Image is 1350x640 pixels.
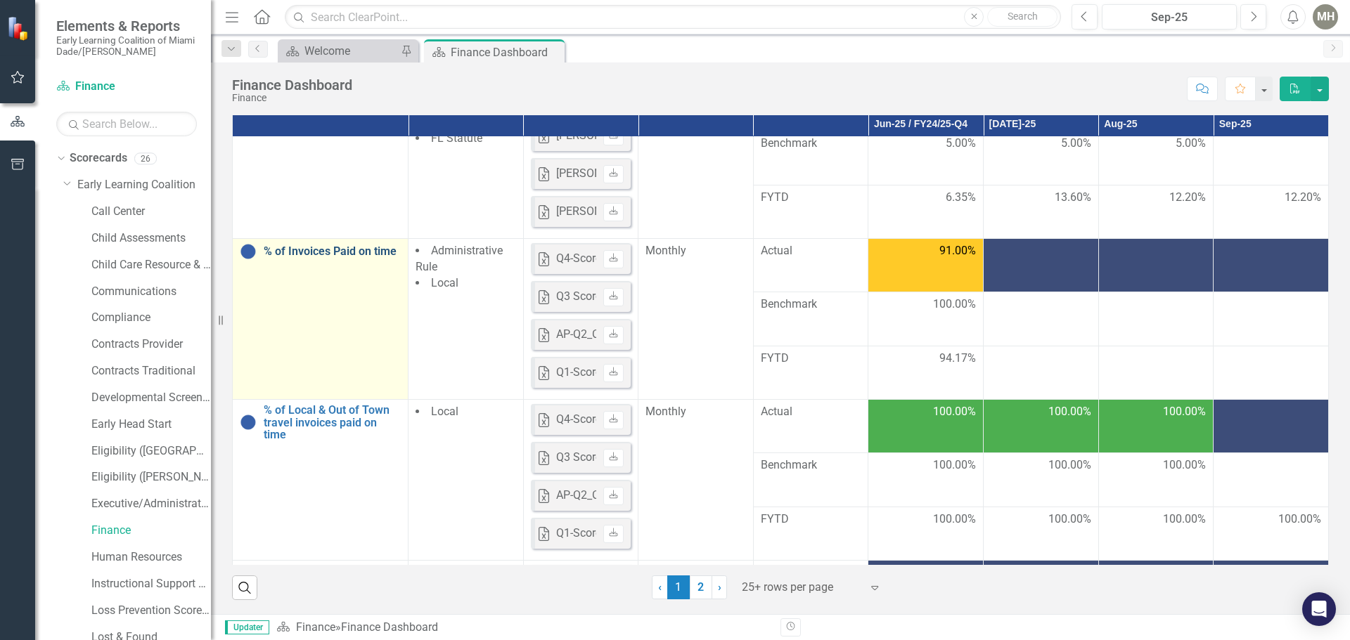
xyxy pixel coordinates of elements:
td: Double-Click to Edit [984,239,1099,292]
td: Double-Click to Edit [868,400,984,453]
span: 100.00% [933,296,976,313]
img: No Information [240,243,257,260]
a: Scorecards [70,150,127,166]
div: Q3 Scorecard_Jan_Feb_March 2025.xlsx [556,450,757,466]
a: Eligibility ([PERSON_NAME]) [91,469,211,485]
span: 5.00% [946,136,976,152]
span: Administrative Rule [416,244,503,273]
span: FYTD [761,190,861,206]
span: 100.00% [1163,457,1206,474]
span: 12.20% [1169,190,1206,206]
span: 5.00% [1061,136,1091,152]
span: Benchmark [761,136,861,152]
a: 2 [690,575,712,599]
a: Compliance [91,310,211,326]
div: Finance Dashboard [451,44,561,61]
div: Finance [232,93,352,103]
div: [PERSON_NAME]'s Numbers Q2_Scorecard FY 24-25_Oct-[DATE].xlsx [556,204,894,220]
a: Early Learning Coalition [77,177,211,193]
a: Eligibility ([GEOGRAPHIC_DATA]) [91,443,211,459]
span: 94.17% [939,351,976,367]
div: [PERSON_NAME]'s Numbers Q3_Scorecard FY 24-25_ [DATE]-[DATE].xlsx [556,166,913,182]
td: Double-Click to Edit [984,292,1099,346]
a: Instructional Support Services [91,576,211,592]
a: Finance [56,79,197,95]
td: Double-Click to Edit [1098,453,1214,507]
div: Welcome [304,42,397,60]
td: Double-Click to Edit [868,239,984,292]
input: Search Below... [56,112,197,136]
a: Loss Prevention Scorecard [91,603,211,619]
td: Double-Click to Edit [1214,400,1329,453]
a: Contracts Traditional [91,363,211,379]
button: Search [987,7,1057,27]
span: Actual [761,404,861,420]
a: Human Resources [91,549,211,566]
span: › [718,580,721,594]
a: Child Care Resource & Referral (CCR&R) [91,257,211,273]
td: Double-Click to Edit [1098,400,1214,453]
div: Sep-25 [1107,9,1232,26]
td: Double-Click to Edit [1214,239,1329,292]
td: Double-Click to Edit [868,561,984,587]
a: Contracts Provider [91,337,211,353]
a: Welcome [281,42,397,60]
td: Double-Click to Edit Right Click for Context Menu [233,78,409,239]
td: Double-Click to Edit [984,131,1099,185]
div: Monthly [645,404,746,420]
div: Finance Dashboard [232,77,352,93]
span: 100.00% [1048,404,1091,420]
td: Double-Click to Edit [984,453,1099,507]
div: Finance Dashboard [341,620,438,634]
span: Actual [761,243,861,259]
span: 100.00% [1163,404,1206,420]
span: FL Statute [431,131,482,145]
button: MH [1313,4,1338,30]
span: 100.00% [1278,511,1321,528]
td: Double-Click to Edit [523,400,638,561]
span: 12.20% [1285,190,1321,206]
img: No Information [240,414,257,431]
td: Double-Click to Edit [1214,453,1329,507]
a: Executive/Administrative [91,496,211,512]
span: ‹ [658,580,662,594]
span: 91.00% [939,243,976,259]
span: Benchmark [761,296,861,313]
div: Q4-Scorecard+Data+April-June+2025_With+Responses+2024-2025FY (1) Update 100325.xlsx [556,412,1020,428]
div: 26 [134,152,157,164]
div: Q3 Scorecard_Jan_Feb_March 2025_With Responses.xlsx [556,289,842,305]
img: ClearPoint Strategy [7,16,32,41]
td: Double-Click to Edit [984,400,1099,453]
span: 6.35% [946,190,976,206]
span: Search [1008,11,1038,22]
a: % of Invoices Paid on time [264,245,401,258]
span: Benchmark [761,457,861,474]
span: 100.00% [933,511,976,528]
a: Finance [296,620,335,634]
div: Q1-ScoreCard Data July - September [DATE]-[DATE] FY.xlsx [556,365,846,381]
span: 1 [667,575,690,599]
td: Double-Click to Edit [1214,561,1329,587]
td: Double-Click to Edit [984,561,1099,587]
div: Open Intercom Messenger [1302,592,1336,626]
div: Q4-Scorecard+Data+April-June+2025_With+Responses+2024-2025FY (1) Update 100325.xlsx [556,251,1020,267]
a: Developmental Screening Compliance [91,390,211,406]
span: Updater [225,620,269,634]
span: FYTD [761,351,861,367]
td: Double-Click to Edit Right Click for Context Menu [233,400,409,561]
span: Local [431,276,458,289]
button: Sep-25 [1102,4,1237,30]
div: Q1-ScoreCard Data July - September [DATE]-[DATE] FY.xlsx [556,525,846,542]
td: Double-Click to Edit [1098,561,1214,587]
a: Finance [91,523,211,539]
a: Communications [91,284,211,300]
div: AP-Q2_October-[DATE]_Resppnses.xlsx [556,488,748,504]
span: 100.00% [933,457,976,474]
td: Double-Click to Edit [523,239,638,400]
td: Double-Click to Edit [868,292,984,346]
td: Double-Click to Edit [1098,239,1214,292]
span: FYTD [761,511,861,528]
span: 13.60% [1055,190,1091,206]
a: Early Head Start [91,417,211,433]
